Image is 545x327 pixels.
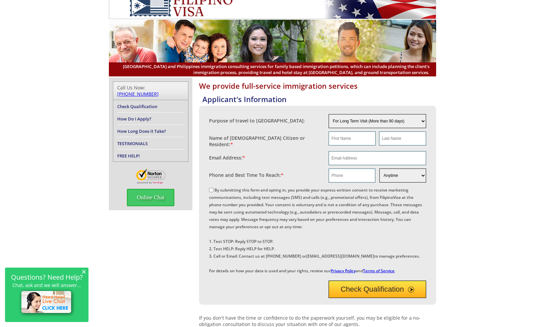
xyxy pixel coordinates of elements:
span: Online Chat [127,189,175,206]
h4: Applicant's Information [202,94,436,104]
label: By submitting this form and opting in, you provide your express written consent to receive market... [209,187,422,274]
input: Phone [329,169,375,183]
h2: Questions? Need Help? [8,274,85,280]
a: [PHONE_NUMBER] [117,91,159,97]
a: How Long Does it Take? [117,128,166,134]
select: Phone and Best Reach Time are required. [379,169,426,183]
a: Terms of Service [363,268,394,274]
label: Phone and Best Time To Reach: [209,172,284,178]
a: FREE HELP! [117,153,140,159]
input: Last Name [379,131,426,145]
img: live-chat-icon.png [18,288,75,317]
a: How Do I Apply? [117,116,151,122]
label: Email Address: [209,154,245,161]
a: TESTIMONIALS [117,140,148,146]
a: Check Qualification [117,103,157,109]
h1: We provide full-service immigration services [199,81,436,91]
span: [GEOGRAPHIC_DATA] and Philippines immigration consulting services for family based immigration pe... [116,63,429,75]
input: First Name [329,131,376,145]
label: Name of [DEMOGRAPHIC_DATA] Citizen or Resident: [209,135,322,147]
div: Call Us Now: [117,84,184,97]
input: By submitting this form and opting in, you provide your express written consent to receive market... [209,188,213,192]
button: Check Qualification [329,281,426,298]
p: Chat, ask and we will answer... [8,282,85,288]
input: Email Address [329,151,426,165]
label: Purpose of travel to [GEOGRAPHIC_DATA]: [209,117,305,124]
a: Privacy Policy [331,268,356,274]
span: × [81,269,86,274]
